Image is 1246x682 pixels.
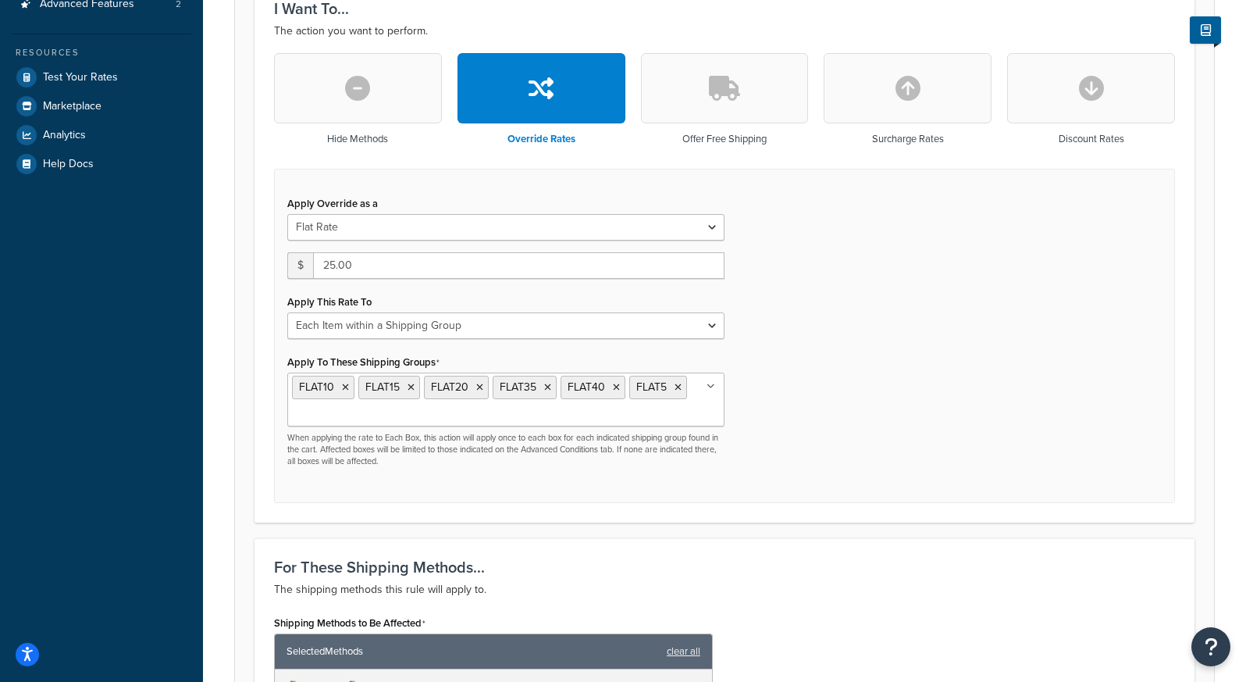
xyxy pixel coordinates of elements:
[1059,134,1124,145] h3: Discount Rates
[12,63,191,91] a: Test Your Rates
[872,134,944,145] h3: Surcharge Rates
[43,100,101,113] span: Marketplace
[12,92,191,120] a: Marketplace
[431,379,468,395] span: FLAT20
[287,296,372,308] label: Apply This Rate To
[287,252,313,279] span: $
[12,150,191,178] a: Help Docs
[287,641,659,662] span: Selected Methods
[682,134,767,145] h3: Offer Free Shipping
[507,134,575,145] h3: Override Rates
[12,46,191,59] div: Resources
[274,617,425,630] label: Shipping Methods to Be Affected
[274,580,1175,599] p: The shipping methods this rule will apply to.
[287,198,378,209] label: Apply Override as a
[667,641,700,662] a: clear all
[1191,627,1230,666] button: Open Resource Center
[568,379,605,395] span: FLAT40
[500,379,536,395] span: FLAT35
[287,356,440,369] label: Apply To These Shipping Groups
[299,379,334,395] span: FLAT10
[287,432,724,468] p: When applying the rate to Each Box, this action will apply once to each box for each indicated sh...
[365,379,400,395] span: FLAT15
[636,379,667,395] span: FLAT5
[43,129,86,142] span: Analytics
[12,121,191,149] a: Analytics
[327,134,388,145] h3: Hide Methods
[43,71,118,84] span: Test Your Rates
[274,22,1175,41] p: The action you want to perform.
[43,158,94,171] span: Help Docs
[1190,16,1221,44] button: Show Help Docs
[274,559,1175,576] h3: For These Shipping Methods...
